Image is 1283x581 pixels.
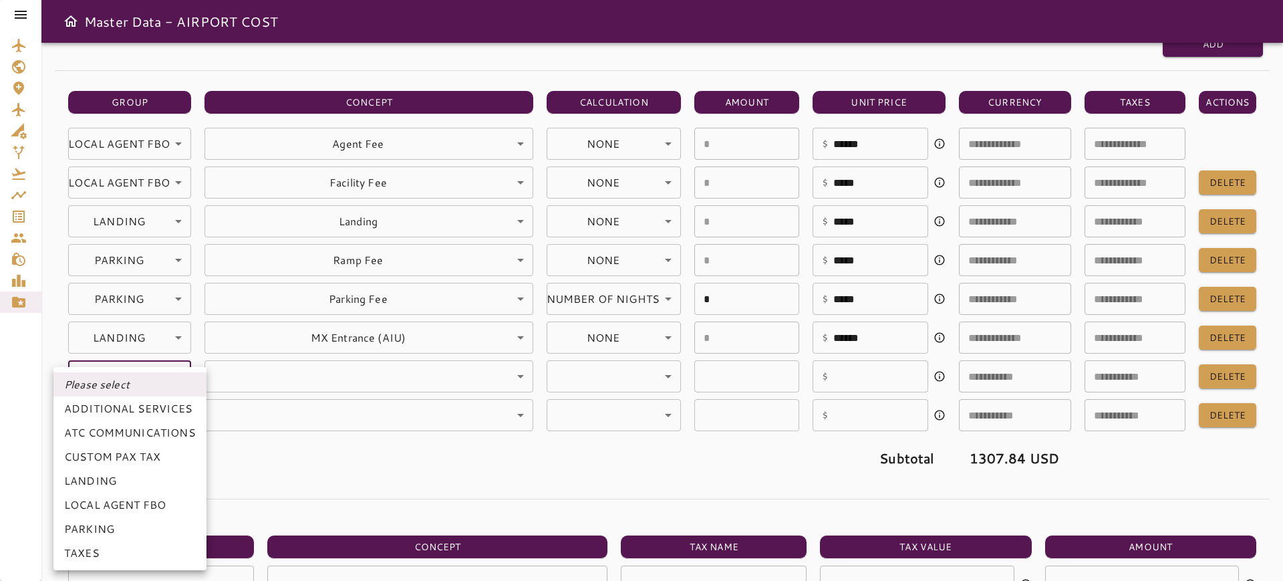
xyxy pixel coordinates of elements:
li: PARKING [53,517,206,541]
li: LANDING [53,469,206,493]
li: ATC COMMUNICATIONS [53,421,206,445]
li: ADDITIONAL SERVICES [53,396,206,421]
li: TAXES [53,541,206,565]
li: LOCAL AGENT FBO [53,493,206,517]
em: Please select [64,376,130,392]
li: CUSTOM PAX TAX [53,445,206,469]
